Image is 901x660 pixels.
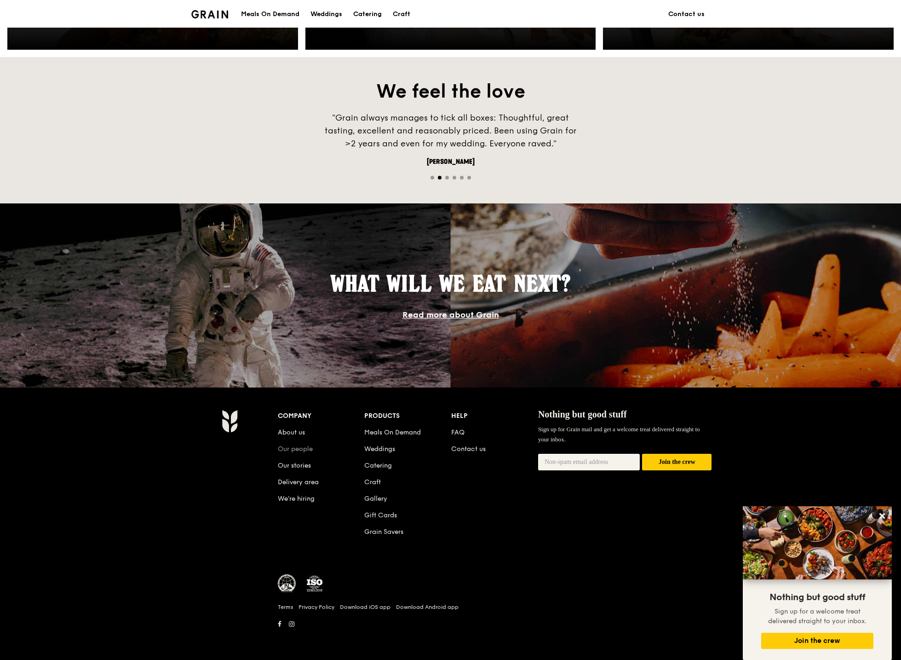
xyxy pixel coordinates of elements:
[769,592,865,603] span: Nothing but good stuff
[310,0,342,28] div: Weddings
[364,495,387,503] a: Gallery
[875,509,890,523] button: Close
[222,410,238,433] img: Grain
[305,0,348,28] a: Weddings
[364,445,395,453] a: Weddings
[393,0,410,28] div: Craft
[278,478,319,486] a: Delivery area
[538,426,700,443] span: Sign up for Grain mail and get a welcome treat delivered straight to your inbox.
[191,10,229,18] img: Grain
[241,0,299,28] div: Meals On Demand
[364,478,381,486] a: Craft
[445,176,449,179] span: Go to slide 3
[278,462,311,469] a: Our stories
[364,462,392,469] a: Catering
[313,111,589,150] div: "Grain always manages to tick all boxes: Thoughtful, great tasting, excellent and reasonably pric...
[453,176,456,179] span: Go to slide 4
[331,270,571,297] span: What will we eat next?
[538,409,627,419] span: Nothing but good stuff
[364,428,421,436] a: Meals On Demand
[451,410,538,423] div: Help
[768,608,867,625] span: Sign up for a welcome treat delivered straight to your inbox.
[387,0,416,28] a: Craft
[402,310,499,320] a: Read more about Grain
[340,603,390,611] a: Download iOS app
[364,410,451,423] div: Products
[278,445,313,453] a: Our people
[663,0,710,28] a: Contact us
[460,176,464,179] span: Go to slide 5
[353,0,382,28] div: Catering
[364,511,397,519] a: Gift Cards
[761,633,873,649] button: Join the crew
[364,528,403,536] a: Grain Savers
[743,506,892,579] img: DSC07876-Edit02-Large.jpeg
[298,603,334,611] a: Privacy Policy
[278,603,293,611] a: Terms
[467,176,471,179] span: Go to slide 6
[313,157,589,167] div: [PERSON_NAME]
[278,574,296,593] img: MUIS Halal Certified
[278,410,365,423] div: Company
[186,631,716,638] h6: Revision
[538,454,640,470] input: Non-spam email address
[278,495,315,503] a: We’re hiring
[396,603,459,611] a: Download Android app
[278,428,305,436] a: About us
[642,454,712,471] button: Join the crew
[348,0,387,28] a: Catering
[305,574,324,593] img: ISO Certified
[451,428,465,436] a: FAQ
[438,176,442,179] span: Go to slide 2
[451,445,486,453] a: Contact us
[430,176,434,179] span: Go to slide 1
